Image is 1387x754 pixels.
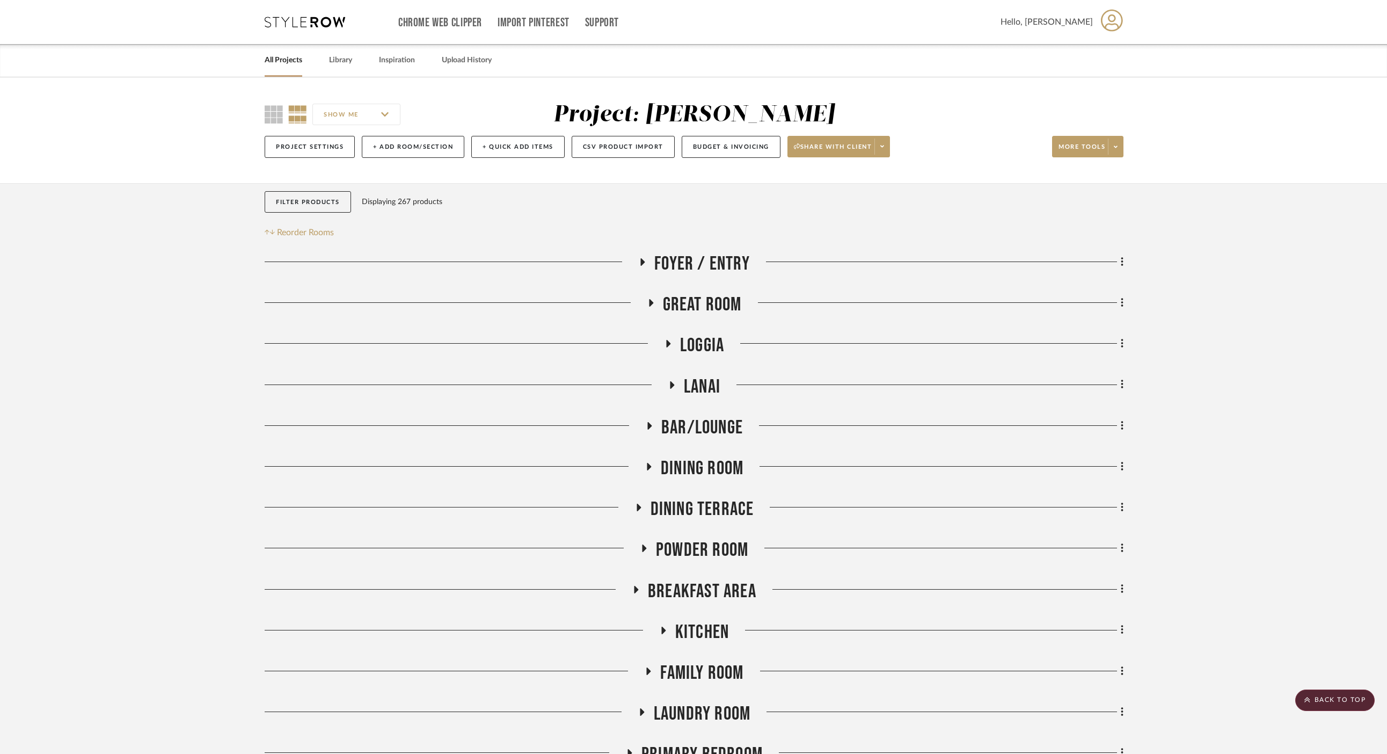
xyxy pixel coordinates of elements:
[265,226,334,239] button: Reorder Rooms
[1295,690,1375,711] scroll-to-top-button: BACK TO TOP
[660,662,743,685] span: Family Room
[362,191,442,213] div: Displaying 267 products
[277,226,334,239] span: Reorder Rooms
[379,53,415,68] a: Inspiration
[1058,143,1105,159] span: More tools
[362,136,464,158] button: + Add Room/Section
[680,334,724,357] span: Loggia
[648,580,756,603] span: Breakfast Area
[553,104,835,126] div: Project: [PERSON_NAME]
[787,136,890,157] button: Share with client
[398,18,482,27] a: Chrome Web Clipper
[684,375,720,398] span: Lanai
[651,498,754,521] span: Dining Terrace
[654,702,750,726] span: Laundry Room
[265,136,355,158] button: Project Settings
[471,136,565,158] button: + Quick Add Items
[654,252,750,275] span: Foyer / Entry
[794,143,872,159] span: Share with client
[682,136,780,158] button: Budget & Invoicing
[585,18,619,27] a: Support
[1052,136,1123,157] button: More tools
[675,621,729,644] span: Kitchen
[265,191,351,213] button: Filter Products
[329,53,352,68] a: Library
[661,457,743,480] span: Dining Room
[656,539,748,562] span: Powder Room
[661,416,743,439] span: Bar/Lounge
[572,136,675,158] button: CSV Product Import
[663,293,742,316] span: Great Room
[265,53,302,68] a: All Projects
[1001,16,1093,28] span: Hello, [PERSON_NAME]
[498,18,570,27] a: Import Pinterest
[442,53,492,68] a: Upload History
